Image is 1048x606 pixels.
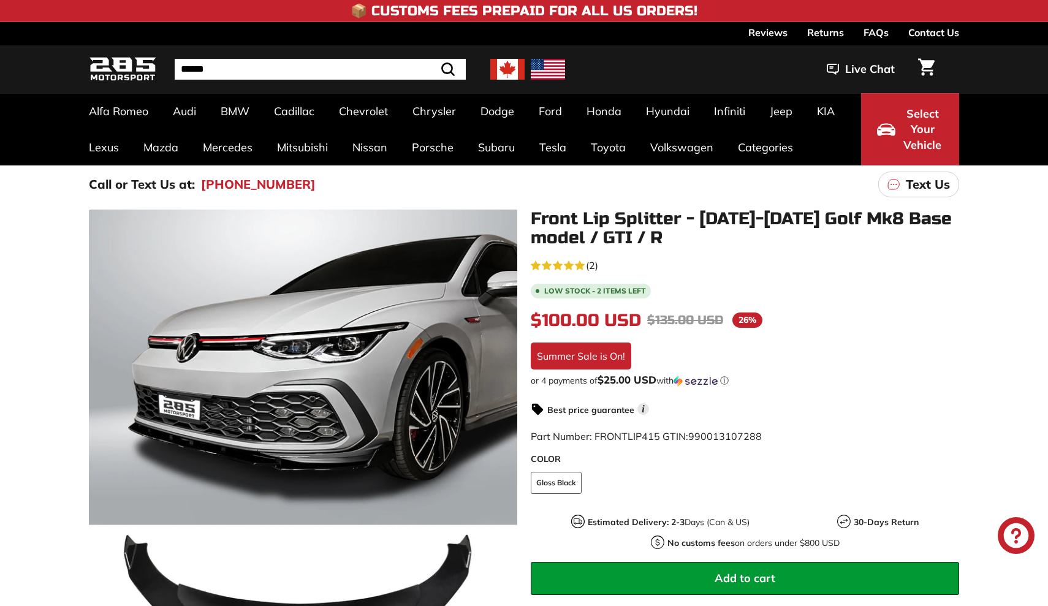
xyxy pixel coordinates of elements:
[667,537,735,548] strong: No customs fees
[861,93,959,165] button: Select Your Vehicle
[911,48,942,90] a: Cart
[634,93,702,129] a: Hyundai
[191,129,265,165] a: Mercedes
[845,61,895,77] span: Live Chat
[466,129,527,165] a: Subaru
[531,310,641,331] span: $100.00 USD
[647,312,723,328] span: $135.00 USD
[702,93,758,129] a: Infiniti
[531,257,959,273] a: 5.0 rating (2 votes)
[161,93,208,129] a: Audi
[531,374,959,387] div: or 4 payments of$25.00 USDwithSezzle Click to learn more about Sezzle
[908,22,959,43] a: Contact Us
[638,129,726,165] a: Volkswagen
[77,93,161,129] a: Alfa Romeo
[674,376,718,387] img: Sezzle
[265,129,340,165] a: Mitsubishi
[588,517,685,528] strong: Estimated Delivery: 2-3
[637,403,649,415] span: i
[351,4,697,18] h4: 📦 Customs Fees Prepaid for All US Orders!
[531,453,959,466] label: COLOR
[878,172,959,197] a: Text Us
[811,54,911,85] button: Live Chat
[807,22,844,43] a: Returns
[89,175,195,194] p: Call or Text Us at:
[588,516,750,529] p: Days (Can & US)
[400,129,466,165] a: Porsche
[531,210,959,248] h1: Front Lip Splitter - [DATE]-[DATE] Golf Mk8 Base model / GTI / R
[208,93,262,129] a: BMW
[531,374,959,387] div: or 4 payments of with
[854,517,919,528] strong: 30-Days Return
[598,373,656,386] span: $25.00 USD
[732,312,762,328] span: 26%
[201,175,316,194] a: [PHONE_NUMBER]
[579,129,638,165] a: Toyota
[667,537,840,550] p: on orders under $800 USD
[89,55,156,84] img: Logo_285_Motorsport_areodynamics_components
[340,129,400,165] a: Nissan
[748,22,788,43] a: Reviews
[902,106,943,153] span: Select Your Vehicle
[805,93,847,129] a: KIA
[531,430,762,442] span: Part Number: FRONTLIP415 GTIN:
[468,93,526,129] a: Dodge
[531,343,631,369] div: Summer Sale is On!
[131,129,191,165] a: Mazda
[864,22,889,43] a: FAQs
[688,430,762,442] span: 990013107288
[586,258,598,273] span: (2)
[726,129,805,165] a: Categories
[544,287,646,295] span: Low stock - 2 items left
[175,59,466,80] input: Search
[262,93,327,129] a: Cadillac
[758,93,805,129] a: Jeep
[327,93,400,129] a: Chevrolet
[77,129,131,165] a: Lexus
[906,175,950,194] p: Text Us
[531,562,959,595] button: Add to cart
[400,93,468,129] a: Chrysler
[994,517,1038,557] inbox-online-store-chat: Shopify online store chat
[715,571,775,585] span: Add to cart
[574,93,634,129] a: Honda
[547,404,634,415] strong: Best price guarantee
[526,93,574,129] a: Ford
[527,129,579,165] a: Tesla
